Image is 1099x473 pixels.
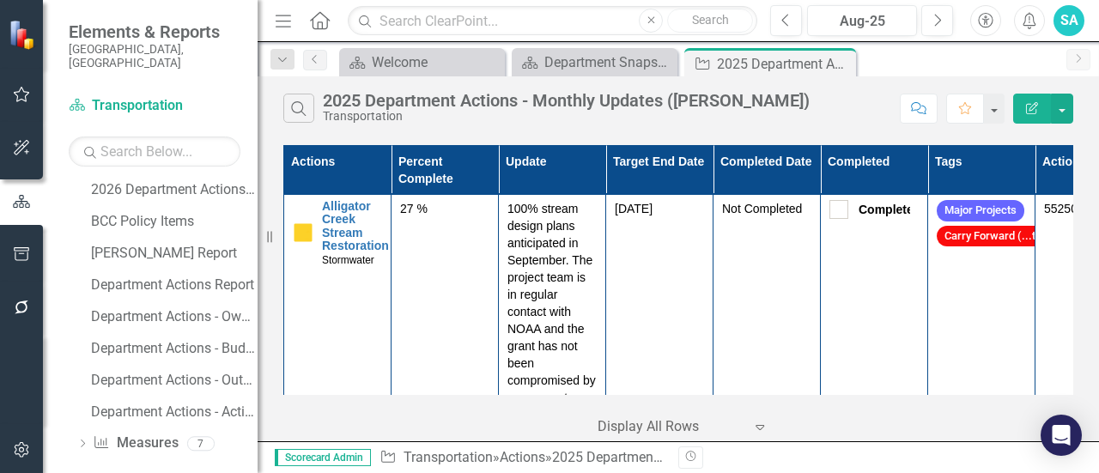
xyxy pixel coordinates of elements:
[323,110,810,123] div: Transportation
[87,302,258,330] a: Department Actions - Owners and Collaborators
[91,182,258,197] div: 2026 Department Actions - Monthly Updates ([PERSON_NAME])
[69,136,240,167] input: Search Below...
[692,13,729,27] span: Search
[87,334,258,361] a: Department Actions - Budget Report
[552,449,936,465] div: 2025 Department Actions - Monthly Updates ([PERSON_NAME])
[91,246,258,261] div: [PERSON_NAME] Report
[400,200,489,217] div: 27 %
[667,9,753,33] button: Search
[322,200,389,253] a: Alligator Creek Stream Restoration
[807,5,917,36] button: Aug-25
[87,175,258,203] a: 2026 Department Actions - Monthly Updates ([PERSON_NAME])
[91,404,258,420] div: Department Actions - Action Type
[87,239,258,266] a: [PERSON_NAME] Report
[293,222,313,243] img: Caution
[544,52,673,73] div: Department Snapshot
[322,254,374,266] span: Stormwater
[69,42,240,70] small: [GEOGRAPHIC_DATA], [GEOGRAPHIC_DATA]
[87,366,258,393] a: Department Actions - Outstanding Items
[91,373,258,388] div: Department Actions - Outstanding Items
[323,91,810,110] div: 2025 Department Actions - Monthly Updates ([PERSON_NAME])
[187,436,215,451] div: 7
[500,449,545,465] a: Actions
[91,214,258,229] div: BCC Policy Items
[1053,5,1084,36] button: SA
[69,21,240,42] span: Elements & Reports
[404,449,493,465] a: Transportation
[813,11,911,32] div: Aug-25
[93,434,178,453] a: Measures
[91,309,258,324] div: Department Actions - Owners and Collaborators
[937,226,1053,247] span: Carry Forward (...ta)
[275,449,371,466] span: Scorecard Admin
[87,270,258,298] a: Department Actions Report
[379,448,665,468] div: » »
[722,200,811,217] div: Not Completed
[717,53,852,75] div: 2025 Department Actions - Monthly Updates ([PERSON_NAME])
[87,207,258,234] a: BCC Policy Items
[615,202,653,215] span: [DATE]
[7,18,39,51] img: ClearPoint Strategy
[91,341,258,356] div: Department Actions - Budget Report
[516,52,673,73] a: Department Snapshot
[87,397,258,425] a: Department Actions - Action Type
[372,52,501,73] div: Welcome
[69,96,240,116] a: Transportation
[343,52,501,73] a: Welcome
[348,6,757,36] input: Search ClearPoint...
[91,277,258,293] div: Department Actions Report
[937,200,1024,221] span: Major Projects
[1041,415,1082,456] div: Open Intercom Messenger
